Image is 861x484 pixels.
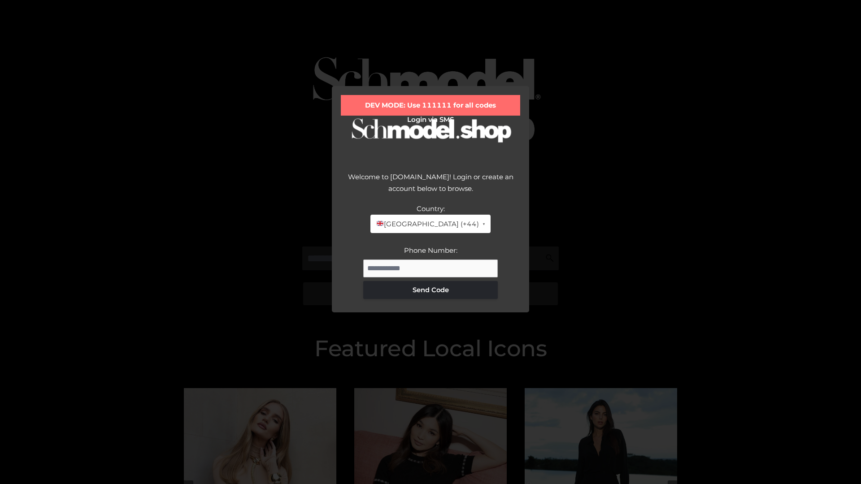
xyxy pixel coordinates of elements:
[341,95,520,116] div: DEV MODE: Use 111111 for all codes
[417,204,445,213] label: Country:
[404,246,457,255] label: Phone Number:
[363,281,498,299] button: Send Code
[376,218,478,230] span: [GEOGRAPHIC_DATA] (+44)
[377,220,383,227] img: 🇬🇧
[341,171,520,203] div: Welcome to [DOMAIN_NAME]! Login or create an account below to browse.
[341,116,520,124] h2: Login via SMS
